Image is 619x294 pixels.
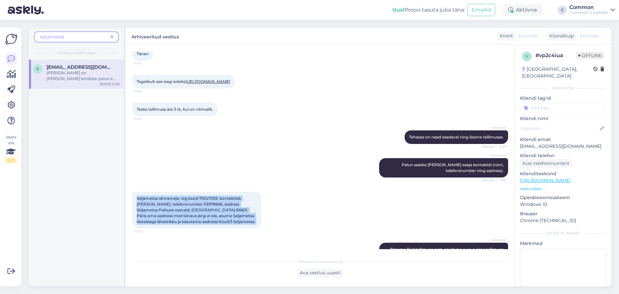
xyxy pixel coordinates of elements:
span: Estonian [518,33,538,39]
span: Palun saatke [PERSON_NAME] saaja kontaktid (nimi, telefoninumber ning aadress). [402,162,505,173]
span: Common [482,238,506,242]
p: Klienditeekond [520,170,606,177]
span: Otsingu tulemused [58,50,95,56]
div: Common 's website [569,10,608,15]
p: Vaata edasi ... [520,186,606,192]
p: Windows 10 [520,201,606,208]
span: 11:56 [134,89,158,94]
div: [PERSON_NAME] [520,230,606,236]
span: Common [482,153,506,158]
span: 11:44 [134,61,158,66]
span: seljametsa [40,34,64,40]
p: [EMAIL_ADDRESS][DOMAIN_NAME] [520,143,606,150]
span: e [36,66,39,71]
div: Aktiivne [503,4,542,16]
span: 12:02 [134,229,158,234]
p: Kliendi nimi [520,115,606,122]
p: Kliendi telefon [520,152,606,159]
input: Lisa tag [520,103,606,113]
b: Uus! [392,7,405,13]
span: Vestlus on arhiveeritud [298,259,342,265]
span: Nähtud ✓ 11:57 [482,144,506,149]
span: Estonian [580,33,599,39]
a: [URL][DOMAIN_NAME] [520,177,571,183]
div: Common [569,5,608,10]
span: Offline [576,52,604,59]
div: [DATE] 12:20 [100,82,120,86]
span: Täname Teid tellimuse eest, saadame e-arve ning tellimuse kinnituse meiliaadressile - ( ). [390,247,505,263]
a: CommonCommon 's website [569,5,615,15]
span: Seljametsa rahvamaja, reg kood 75027293, kontaktisik [PERSON_NAME], telefoninumber 53978866, aadr... [137,196,255,224]
span: v [526,54,528,59]
p: Operatsioonisüsteem [520,194,606,201]
div: Ava vestlus uuesti [297,269,343,277]
span: eda.naaber@seljametsarahvamaja.parnu.ee [46,64,113,70]
p: Kliendi email [520,136,606,143]
label: Arhiveeritud vestlus [132,32,179,40]
span: Nähtud ✓ 11:58 [482,178,506,183]
p: Kliendi tag'id [520,95,606,102]
img: Askly Logo [5,33,17,45]
p: Chrome [TECHNICAL_ID] [520,217,606,224]
p: Brauser [520,210,606,217]
span: Teeks tellimuse ära 3 tk, kui on võimalik. [137,107,213,112]
span: Tänan [137,51,149,56]
a: [URL][DOMAIN_NAME] [185,79,230,84]
div: Proovi tasuta juba täna: [392,6,465,14]
span: Tegelikult see isegi sobiks [137,79,230,84]
div: 2 / 3 [5,157,17,163]
div: Kliendi info [520,85,606,91]
div: [GEOGRAPHIC_DATA], [GEOGRAPHIC_DATA] [522,66,593,79]
span: Common [482,125,506,130]
div: C [558,5,567,15]
div: Vaata siia [5,134,17,163]
p: Märkmed [520,240,606,247]
span: 11:57 [134,117,158,121]
button: Emailid [467,4,495,16]
div: Klient [497,33,513,39]
div: Klienditugi [547,33,574,39]
div: [PERSON_NAME] on [PERSON_NAME] kindlasti palun e-arve. [46,70,120,82]
div: # vp2c4iua [535,52,576,59]
input: Lisa nimi [520,125,599,132]
div: Küsi telefoninumbrit [520,159,572,168]
span: Tehases on need saadaval ning lisame tellimusse. [409,135,504,139]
